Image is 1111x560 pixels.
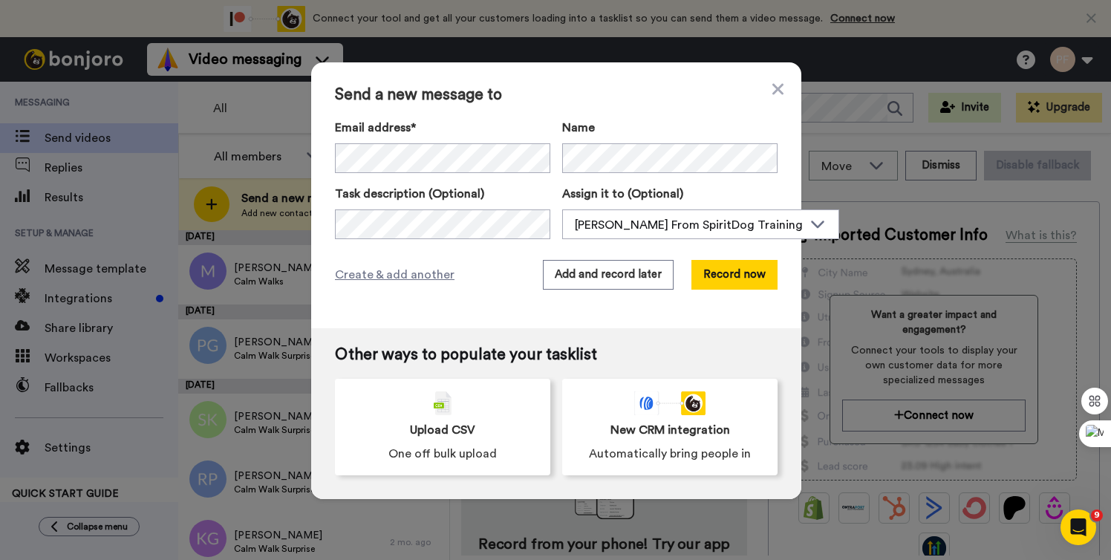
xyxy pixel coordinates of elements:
[691,260,778,290] button: Record now
[335,119,550,137] label: Email address*
[634,391,706,415] div: animation
[410,421,475,439] span: Upload CSV
[335,185,550,203] label: Task description (Optional)
[543,260,674,290] button: Add and record later
[335,86,778,104] span: Send a new message to
[575,216,803,234] div: [PERSON_NAME] From SpiritDog Training
[562,119,595,137] span: Name
[610,421,730,439] span: New CRM integration
[335,266,454,284] span: Create & add another
[434,391,452,415] img: csv-grey.png
[562,185,839,203] label: Assign it to (Optional)
[589,445,751,463] span: Automatically bring people in
[1091,509,1103,521] span: 9
[1060,509,1096,545] iframe: Intercom live chat
[335,346,778,364] span: Other ways to populate your tasklist
[388,445,497,463] span: One off bulk upload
